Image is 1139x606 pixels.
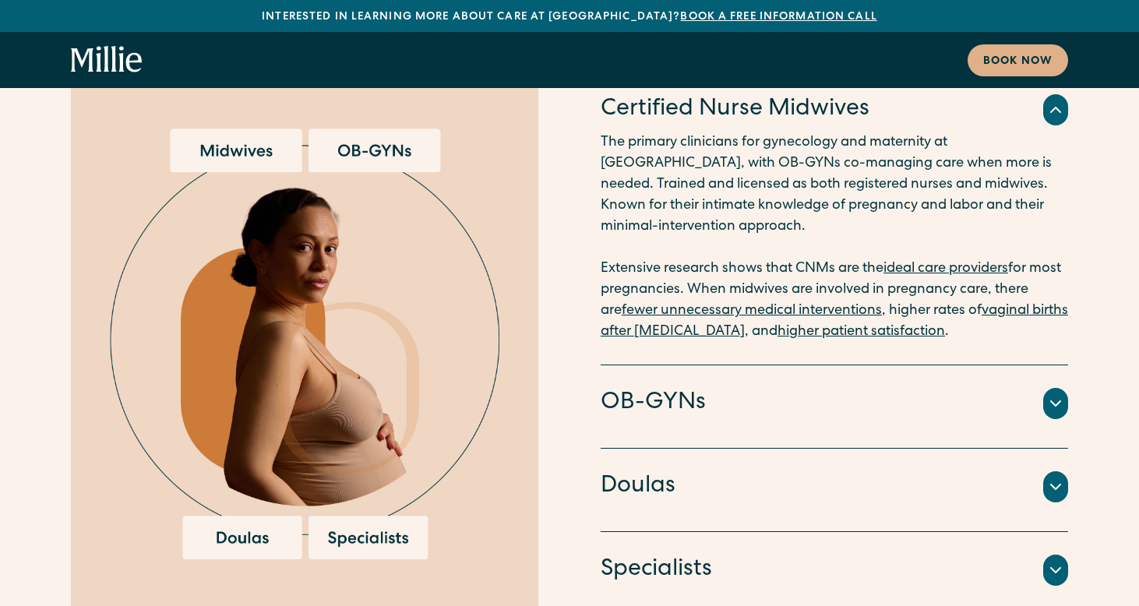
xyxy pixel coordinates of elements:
[680,12,876,23] a: Book a free information call
[883,262,1008,276] a: ideal care providers
[71,46,143,74] a: home
[601,387,706,420] h4: OB-GYNs
[601,93,869,126] h4: Certified Nurse Midwives
[601,132,1068,343] p: The primary clinicians for gynecology and maternity at [GEOGRAPHIC_DATA], with OB-GYNs co-managin...
[968,44,1068,76] a: Book now
[601,554,712,587] h4: Specialists
[778,325,945,339] a: higher patient satisfaction
[622,304,882,318] a: fewer unnecessary medical interventions
[983,54,1053,70] div: Book now
[601,470,675,503] h4: Doulas
[110,129,499,558] img: Pregnant woman surrounded by options for maternity care providers, including midwives, OB-GYNs, d...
